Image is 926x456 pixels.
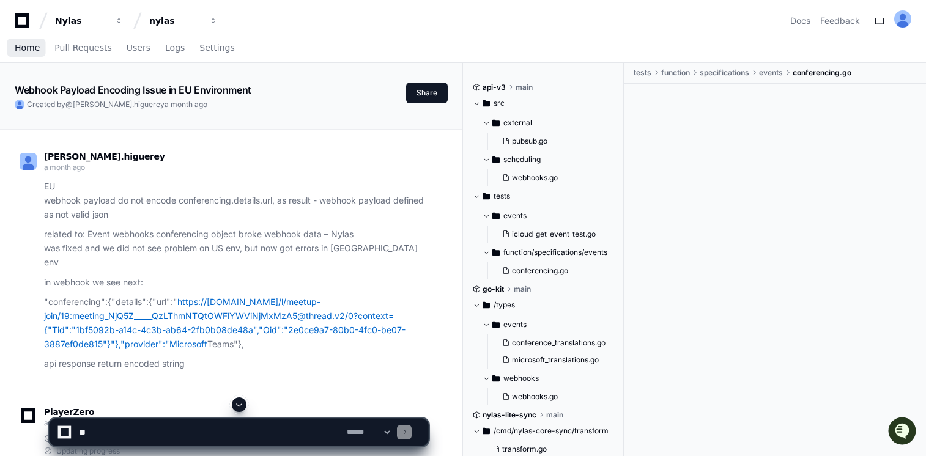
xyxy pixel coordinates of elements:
button: external [483,113,615,133]
button: Start new chat [208,95,223,109]
button: Share [406,83,448,103]
img: ALV-UjVIVO1xujVLAuPApzUHhlN9_vKf9uegmELgxzPxAbKOtnGOfPwn3iBCG1-5A44YWgjQJBvBkNNH2W5_ERJBpY8ZVwxlF... [15,100,24,109]
button: events [483,315,615,334]
button: src [473,94,615,113]
span: [PERSON_NAME].higuerey [73,100,165,109]
button: tests [473,186,615,206]
svg: Directory [492,116,500,130]
button: nylas [144,10,223,32]
span: tests [494,191,510,201]
span: main [514,284,531,294]
a: Docs [790,15,810,27]
span: webhooks [503,373,539,383]
iframe: Open customer support [887,416,920,449]
button: microsoft_translations.go [497,351,607,369]
span: events [759,68,783,78]
svg: Directory [483,298,490,312]
img: 1756235613930-3d25f9e4-fa56-45dd-b3ad-e072dfbd1548 [12,91,34,113]
span: external [503,118,532,128]
div: We're offline, but we'll be back soon! [42,103,177,113]
span: events [503,211,527,221]
span: Logs [165,44,185,51]
span: events [503,320,527,329]
div: Start new chat [42,91,201,103]
a: Pull Requests [54,34,111,62]
span: microsoft_translations.go [512,355,599,365]
svg: Directory [492,152,500,167]
button: scheduling [483,150,615,169]
span: webhooks.go [512,392,558,402]
p: in webhook we see next: [44,276,428,290]
div: Nylas [55,15,108,27]
span: /types [494,300,515,310]
svg: Directory [483,189,490,204]
p: "conferencing":{"details":{"url":" Teams"}, [44,295,428,351]
span: go-kit [483,284,504,294]
span: conferencing.go [512,266,568,276]
button: /types [473,295,615,315]
span: Home [15,44,40,51]
span: webhooks.go [512,173,558,183]
span: src [494,98,505,108]
span: icloud_get_event_test.go [512,229,596,239]
svg: Directory [492,208,500,223]
span: Pull Requests [54,44,111,51]
div: nylas [149,15,202,27]
img: PlayerZero [12,12,37,37]
p: related to: Event webhooks conferencing object broke webhook data – Nylas was fixed and we did no... [44,227,428,269]
a: https://[DOMAIN_NAME]/l/meetup-join/19:meeting_NjQ5Z_____QzLThmNTQtOWFlYWViNjMxMzA5@thread.v2/0?c... [44,296,406,348]
a: Settings [199,34,234,62]
span: conferencing.go [793,68,851,78]
button: pubsub.go [497,133,607,150]
button: icloud_get_event_test.go [497,226,607,243]
span: @ [65,100,73,109]
button: conference_translations.go [497,334,607,351]
span: main [516,83,533,92]
span: tests [634,68,651,78]
svg: Directory [483,96,490,111]
span: api-v3 [483,83,506,92]
span: [PERSON_NAME].higuerey [44,152,165,161]
span: specifications [700,68,749,78]
img: ALV-UjVIVO1xujVLAuPApzUHhlN9_vKf9uegmELgxzPxAbKOtnGOfPwn3iBCG1-5A44YWgjQJBvBkNNH2W5_ERJBpY8ZVwxlF... [894,10,911,28]
button: events [483,206,615,226]
svg: Directory [492,371,500,386]
p: EU webhook payload do not encode conferencing.details.url, as result - webhook payload defined as... [44,180,428,221]
a: Users [127,34,150,62]
button: function/specifications/events [483,243,615,262]
span: a month ago [44,163,85,172]
svg: Directory [492,245,500,260]
span: scheduling [503,155,541,164]
span: Pylon [122,128,148,138]
span: Settings [199,44,234,51]
span: function/specifications/events [503,248,607,257]
button: webhooks.go [497,388,607,405]
span: function [661,68,690,78]
img: ALV-UjVIVO1xujVLAuPApzUHhlN9_vKf9uegmELgxzPxAbKOtnGOfPwn3iBCG1-5A44YWgjQJBvBkNNH2W5_ERJBpY8ZVwxlF... [20,153,37,170]
div: Welcome [12,49,223,68]
button: conferencing.go [497,262,607,279]
button: webhooks.go [497,169,607,186]
p: api response return encoded string [44,357,428,371]
a: Home [15,34,40,62]
span: pubsub.go [512,136,547,146]
a: Logs [165,34,185,62]
span: Created by [27,100,207,109]
app-text-character-animate: Webhook Payload Encoding Issue in EU Environment [15,84,251,96]
span: Users [127,44,150,51]
button: Feedback [820,15,860,27]
span: conference_translations.go [512,338,606,348]
span: a month ago [165,100,207,109]
button: webhooks [483,369,615,388]
svg: Directory [492,317,500,332]
a: Powered byPylon [86,128,148,138]
button: Nylas [50,10,128,32]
